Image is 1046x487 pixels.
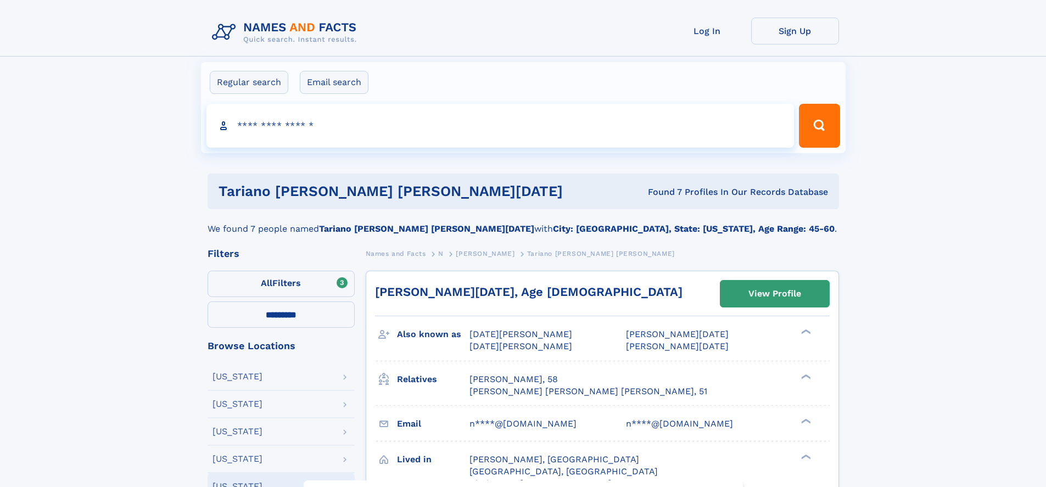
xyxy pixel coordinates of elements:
div: [US_STATE] [212,372,262,381]
div: [US_STATE] [212,427,262,436]
span: Tariano [PERSON_NAME] [PERSON_NAME] [527,250,675,258]
b: Tariano [PERSON_NAME] [PERSON_NAME][DATE] [319,223,534,234]
h3: Relatives [397,370,469,389]
span: N [438,250,444,258]
span: [DATE][PERSON_NAME] [469,341,572,351]
span: [PERSON_NAME], [GEOGRAPHIC_DATA] [469,454,639,464]
h3: Also known as [397,325,469,344]
span: [PERSON_NAME][DATE] [626,341,729,351]
span: [DATE][PERSON_NAME] [469,329,572,339]
a: Sign Up [751,18,839,44]
img: Logo Names and Facts [208,18,366,47]
a: [PERSON_NAME] [456,247,514,260]
span: [GEOGRAPHIC_DATA], [GEOGRAPHIC_DATA] [469,466,658,477]
a: Log In [663,18,751,44]
div: ❯ [798,417,812,424]
a: Names and Facts [366,247,426,260]
a: N [438,247,444,260]
a: [PERSON_NAME], 58 [469,373,558,385]
label: Filters [208,271,355,297]
a: View Profile [720,281,829,307]
h1: tariano [PERSON_NAME] [PERSON_NAME][DATE] [219,184,606,198]
label: Email search [300,71,368,94]
input: search input [206,104,795,148]
button: Search Button [799,104,840,148]
div: ❯ [798,373,812,380]
div: View Profile [748,281,801,306]
h3: Email [397,415,469,433]
span: [PERSON_NAME][DATE] [626,329,729,339]
span: All [261,278,272,288]
h3: Lived in [397,450,469,469]
b: City: [GEOGRAPHIC_DATA], State: [US_STATE], Age Range: 45-60 [553,223,835,234]
div: ❯ [798,453,812,460]
div: Browse Locations [208,341,355,351]
div: [US_STATE] [212,400,262,408]
div: ❯ [798,328,812,335]
div: Filters [208,249,355,259]
a: [PERSON_NAME][DATE], Age [DEMOGRAPHIC_DATA] [375,285,683,299]
div: We found 7 people named with . [208,209,839,236]
a: [PERSON_NAME] [PERSON_NAME] [PERSON_NAME], 51 [469,385,707,398]
span: [PERSON_NAME] [456,250,514,258]
label: Regular search [210,71,288,94]
div: Found 7 Profiles In Our Records Database [605,186,828,198]
div: [US_STATE] [212,455,262,463]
